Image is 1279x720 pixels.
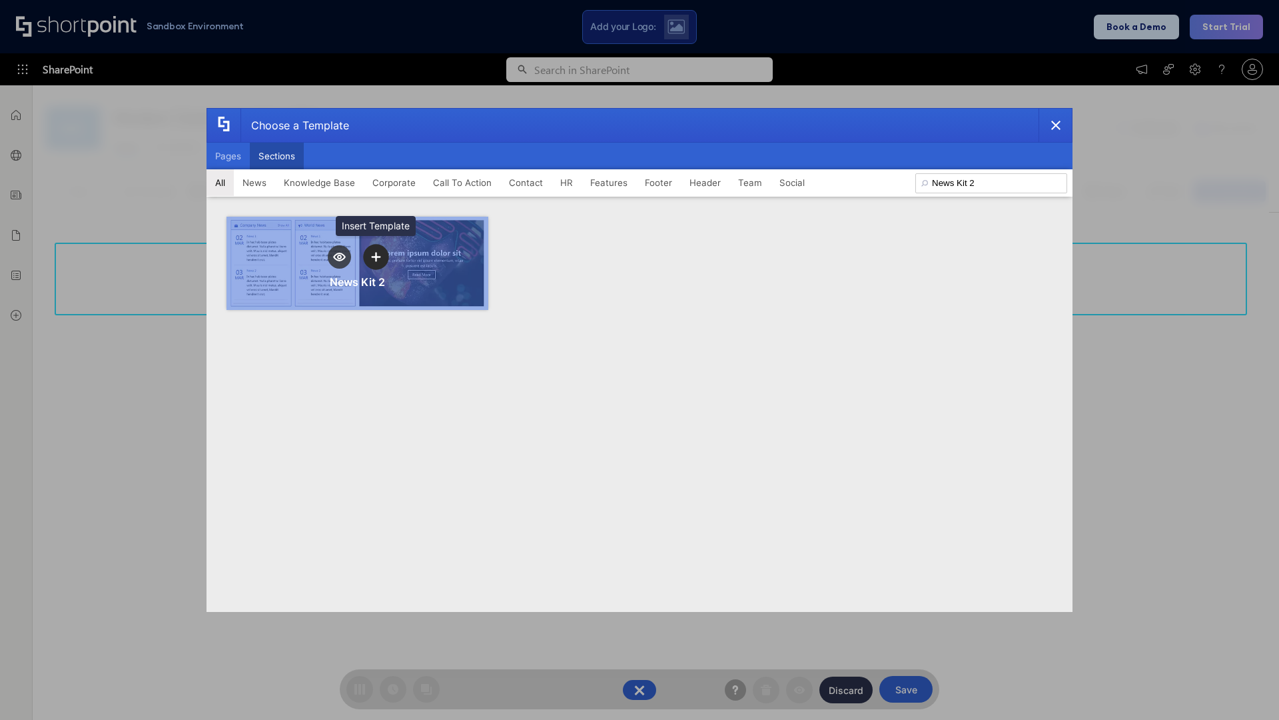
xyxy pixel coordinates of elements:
button: Pages [207,143,250,169]
button: Footer [636,169,681,196]
button: Call To Action [424,169,500,196]
button: Team [729,169,771,196]
div: Choose a Template [240,109,349,142]
button: Features [582,169,636,196]
button: News [234,169,275,196]
button: HR [552,169,582,196]
div: template selector [207,108,1072,612]
button: Header [681,169,729,196]
button: Contact [500,169,552,196]
button: Social [771,169,813,196]
iframe: Chat Widget [1212,656,1279,720]
button: Knowledge Base [275,169,364,196]
div: News Kit 2 [330,275,385,289]
input: Search [915,173,1067,193]
button: Sections [250,143,304,169]
button: Corporate [364,169,424,196]
button: All [207,169,234,196]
